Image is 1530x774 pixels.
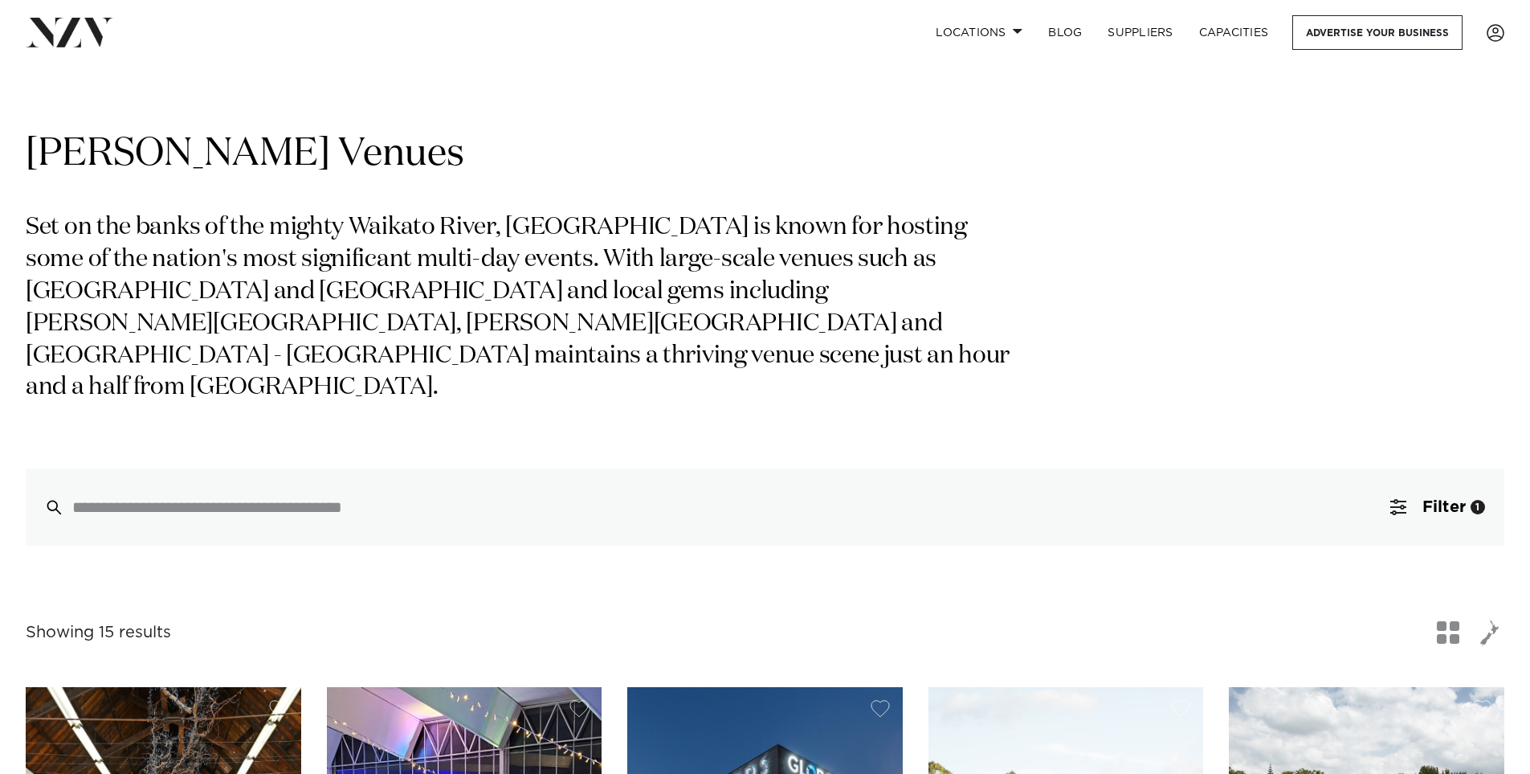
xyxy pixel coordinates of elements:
a: BLOG [1035,15,1095,50]
img: nzv-logo.png [26,18,113,47]
p: Set on the banks of the mighty Waikato River, [GEOGRAPHIC_DATA] is known for hosting some of the ... [26,212,1018,404]
a: Capacities [1186,15,1282,50]
h1: [PERSON_NAME] Venues [26,129,1504,180]
button: Filter1 [1371,469,1504,546]
span: Filter [1422,499,1466,515]
a: Advertise your business [1292,15,1463,50]
a: Locations [923,15,1035,50]
div: 1 [1471,500,1485,514]
div: Showing 15 results [26,620,171,645]
a: SUPPLIERS [1095,15,1185,50]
